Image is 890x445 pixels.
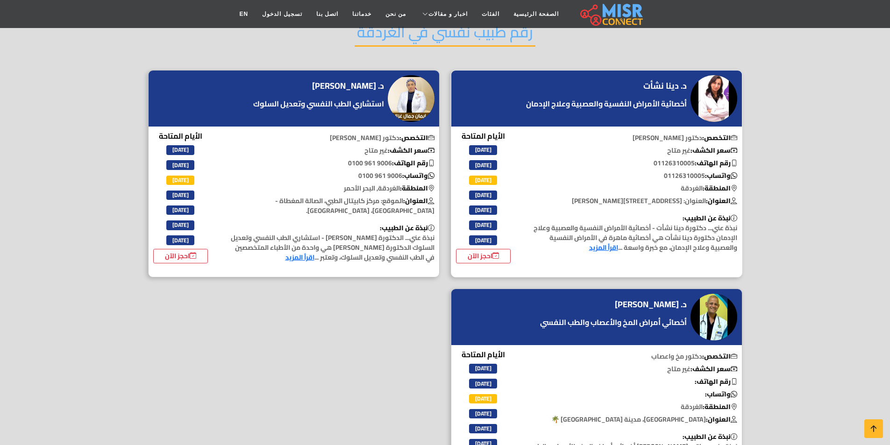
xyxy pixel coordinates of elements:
[506,5,566,23] a: الصفحة الرئيسية
[312,81,384,91] h4: د. [PERSON_NAME]
[538,317,689,328] a: أخصائي أمراض المخ والأعصاب والطب النفسي
[400,182,434,194] b: المنطقة:
[166,235,194,245] span: [DATE]
[166,160,194,170] span: [DATE]
[527,213,742,253] p: نبذة عني... دكتورة دينا نشأت - أخصائية الأمراض النفسية والعصبية وعلاج الإدمان دكتورة دينا نشأت هي...
[224,158,439,168] p: ‎0100 961 9006
[691,144,737,156] b: سعر الكشف:
[285,251,314,263] a: اقرأ المزيد
[705,388,737,400] b: واتساب:
[166,176,194,185] span: [DATE]
[233,5,256,23] a: EN
[309,5,345,23] a: اتصل بنا
[527,415,742,424] p: [GEOGRAPHIC_DATA]، مدينة [GEOGRAPHIC_DATA] 🌴
[527,364,742,374] p: غير متاح
[527,352,742,361] p: دكتور مخ واعصاب
[706,413,737,425] b: العنوان:
[691,363,737,375] b: سعر الكشف:
[456,249,511,263] a: احجز الآن
[527,133,742,143] p: دكتور [PERSON_NAME]
[456,130,511,263] div: الأيام المتاحة
[402,170,434,182] b: واتساب:
[469,176,497,185] span: [DATE]
[166,205,194,215] span: [DATE]
[527,184,742,193] p: الغردقة
[399,132,434,144] b: التخصص:
[475,5,506,23] a: الفئات
[469,379,497,388] span: [DATE]
[527,171,742,181] p: 01126310005
[589,241,618,254] a: اقرأ المزيد
[527,402,742,412] p: الغردقة
[527,158,742,168] p: 01126310005
[224,133,439,143] p: دكتور [PERSON_NAME]
[153,249,208,263] a: احجز الآن
[166,220,194,230] span: [DATE]
[527,146,742,155] p: غير متاح
[702,350,737,362] b: التخصص:
[469,424,497,433] span: [DATE]
[428,10,468,18] span: اخبار و مقالات
[695,157,737,169] b: رقم الهاتف:
[703,182,737,194] b: المنطقة:
[166,145,194,155] span: [DATE]
[153,130,208,263] div: الأيام المتاحة
[705,170,737,182] b: واتساب:
[683,212,737,224] b: نبذة عن الطبيب:
[413,5,475,23] a: اخبار و مقالات
[469,205,497,215] span: [DATE]
[469,235,497,245] span: [DATE]
[255,5,309,23] a: تسجيل الدخول
[706,195,737,207] b: العنوان:
[469,191,497,200] span: [DATE]
[469,409,497,418] span: [DATE]
[388,144,434,156] b: سعر الكشف:
[224,184,439,193] p: الغردقة, البحر الأحمر
[695,375,737,388] b: رقم الهاتف:
[378,5,413,23] a: من نحن
[224,146,439,155] p: غير متاح
[615,297,689,311] a: د. [PERSON_NAME]
[166,191,194,200] span: [DATE]
[469,364,497,373] span: [DATE]
[224,171,439,181] p: ‎0100 961 9006
[380,222,434,234] b: نبذة عن الطبيب:
[388,75,434,122] img: د. إيمان جمال غزالي
[683,431,737,443] b: نبذة عن الطبيب:
[469,220,497,230] span: [DATE]
[392,157,434,169] b: رقم الهاتف:
[524,98,689,109] a: أخصائية الأمراض النفسية والعصبية وعلاج الإدمان
[224,223,439,262] p: نبذة عني... الدكتورة [PERSON_NAME] - استشاري الطب النفسي وتعديل السلوك الدكتورة [PERSON_NAME] هي ...
[691,294,737,340] img: د. مينا جبران
[527,196,742,206] p: العنوان: [STREET_ADDRESS][PERSON_NAME]
[345,5,378,23] a: خدماتنا
[580,2,643,26] img: main.misr_connect
[703,401,737,413] b: المنطقة:
[469,160,497,170] span: [DATE]
[702,132,737,144] b: التخصص:
[251,98,386,109] a: استشاري الطب النفسي وتعديل السلوك
[469,394,497,403] span: [DATE]
[469,145,497,155] span: [DATE]
[312,79,386,93] a: د. [PERSON_NAME]
[691,75,737,122] img: د. دينا نشأت
[355,23,535,47] h2: رقم طبيب نفسي في الغردقة
[403,195,434,207] b: العنوان:
[643,79,689,93] a: د. دينا نشأت
[643,81,687,91] h4: د. دينا نشأت
[615,299,687,310] h4: د. [PERSON_NAME]
[224,196,439,216] p: الموقع: مركز كابيتال الطبي، الصالة المغطاة - [GEOGRAPHIC_DATA]، [GEOGRAPHIC_DATA].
